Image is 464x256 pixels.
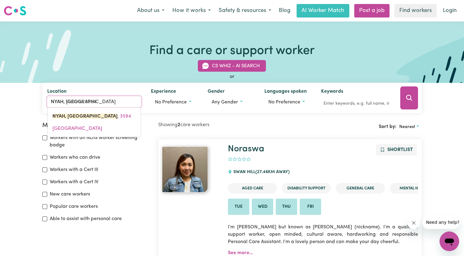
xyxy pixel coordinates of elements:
button: Worker experience options [151,96,198,108]
label: Experience [151,88,176,96]
a: Noraswa [162,146,220,192]
iframe: Button to launch messaging window [439,231,459,251]
span: , 3594 [52,114,131,119]
label: New care workers [50,191,90,198]
h2: More filters: [42,122,151,129]
label: Workers with an NDIS worker screening badge [50,134,151,149]
a: AI Worker Match [297,4,349,17]
span: [GEOGRAPHIC_DATA] [52,126,102,131]
label: Able to assist with personal care [50,215,122,223]
button: Sort search results [397,122,422,132]
img: View Noraswa's profile [162,146,208,192]
div: menu-options [47,107,141,138]
span: No preference [268,100,300,105]
span: No preference [155,100,187,105]
div: SWAN HILL [228,164,293,180]
span: ( 27.46 km away) [255,170,290,174]
label: Workers with a Cert IV [50,178,98,186]
p: I’m [PERSON_NAME] but known as [PERSON_NAME] (nickname). I’m a qualified support worker, open min... [228,220,418,249]
iframe: Message from company [422,215,459,229]
button: Search [400,87,418,110]
label: Workers with a Cert III [50,166,98,173]
h2: Showing care workers [158,122,290,128]
span: Sort by: [379,124,397,129]
li: Disability Support [282,183,331,194]
label: Languages spoken [264,88,307,96]
a: Find workers [394,4,437,17]
input: Enter keywords, e.g. full name, interests [321,99,392,108]
label: Keywords [321,88,343,96]
li: Available on Fri [300,199,321,215]
a: Careseekers logo [4,4,26,18]
label: Workers who can drive [50,154,100,161]
a: See more... [228,250,253,255]
a: Post a job [354,4,389,17]
a: Login [439,4,460,17]
a: NYAH WEST, Victoria, 3595 [48,122,141,135]
h1: Find a care or support worker [149,44,315,58]
a: Blog [275,4,294,17]
li: Available on Wed [252,199,273,215]
span: Any gender [212,100,238,105]
button: Worker gender preference [208,96,255,108]
label: Popular care workers [50,203,98,210]
div: add rating by typing an integer from 0 to 5 or pressing arrow keys [228,156,251,163]
span: Nearest [399,125,415,129]
b: 2 [178,122,180,127]
a: Noraswa [228,145,264,153]
mark: NYAH, [GEOGRAPHIC_DATA] [52,114,117,119]
input: Enter a suburb [47,96,141,107]
li: General Care [336,183,385,194]
img: Careseekers logo [4,5,26,16]
li: Mental Health [390,183,439,194]
li: Aged Care [228,183,277,194]
button: About us [133,4,168,17]
button: Safety & resources [215,4,275,17]
label: Gender [208,88,225,96]
span: Need any help? [4,4,37,9]
button: Worker language preferences [264,96,311,108]
label: Location [47,88,67,96]
span: Shortlist [387,147,413,152]
button: Add to shortlist [376,144,417,156]
li: Available on Thu [276,199,297,215]
div: or [42,73,422,80]
button: CS Whiz - AI Search [198,60,266,72]
li: Available on Tue [228,199,249,215]
a: NYAH, Victoria, 3594 [48,110,141,122]
button: How it works [168,4,215,17]
iframe: Close message [408,217,420,229]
